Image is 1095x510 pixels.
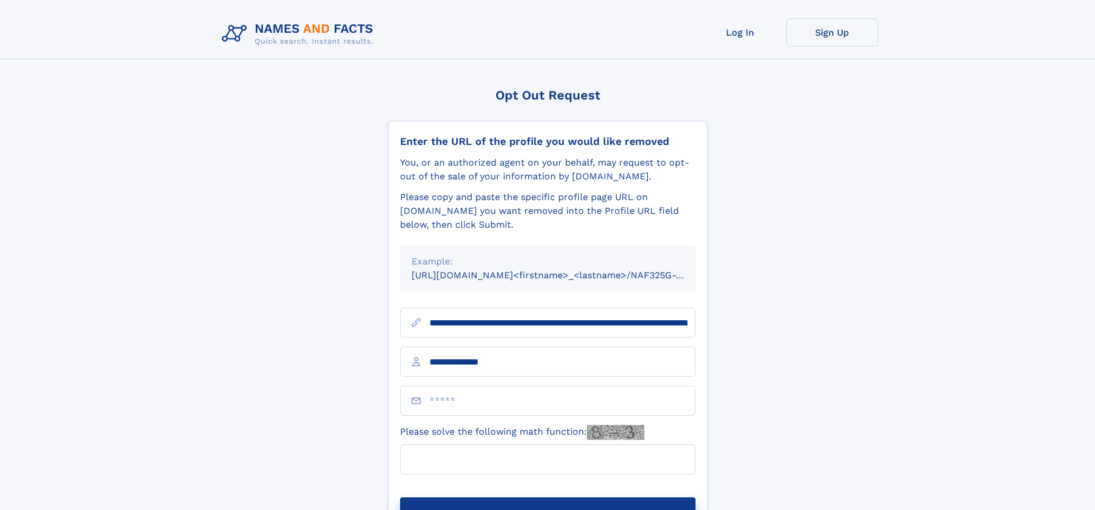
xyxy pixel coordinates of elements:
a: Log In [694,18,786,47]
label: Please solve the following math function: [400,425,644,440]
div: Example: [412,255,684,269]
small: [URL][DOMAIN_NAME]<firstname>_<lastname>/NAF325G-xxxxxxxx [412,270,717,281]
div: Please copy and paste the specific profile page URL on [DOMAIN_NAME] you want removed into the Pr... [400,190,696,232]
div: Enter the URL of the profile you would like removed [400,135,696,148]
img: Logo Names and Facts [217,18,383,49]
div: You, or an authorized agent on your behalf, may request to opt-out of the sale of your informatio... [400,156,696,183]
div: Opt Out Request [388,88,708,102]
a: Sign Up [786,18,878,47]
